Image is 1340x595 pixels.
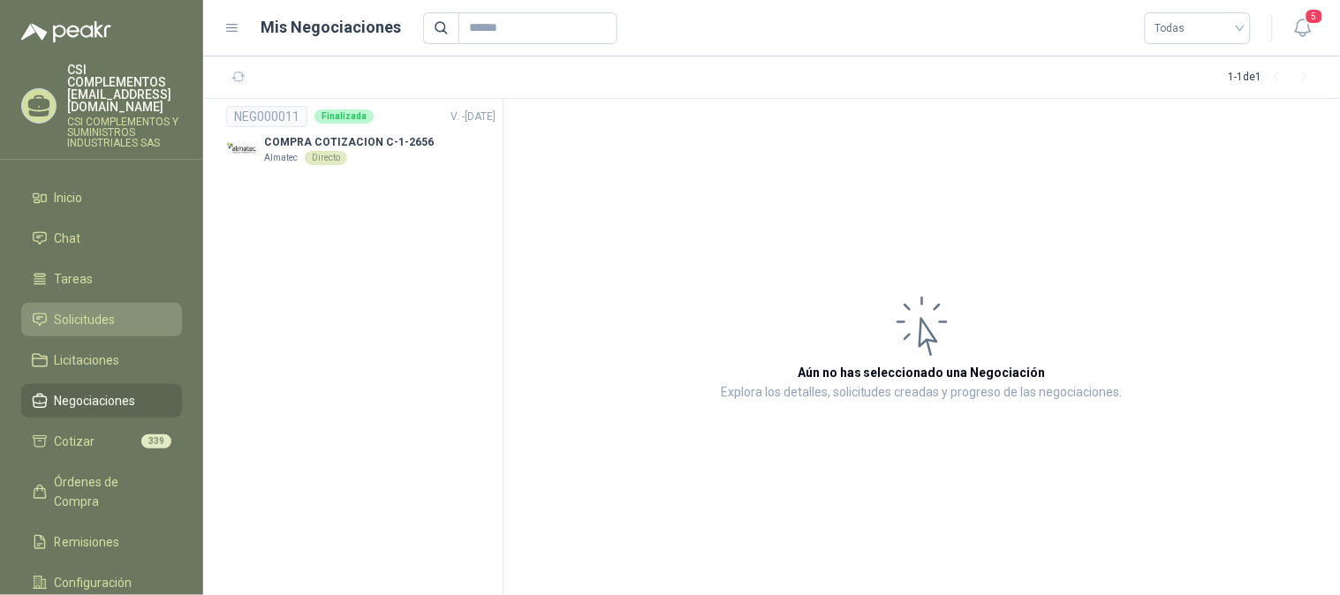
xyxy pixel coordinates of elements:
a: Negociaciones [21,384,182,418]
a: Cotizar339 [21,425,182,458]
h1: Mis Negociaciones [261,15,402,40]
img: Company Logo [226,134,257,165]
div: Finalizada [314,109,374,124]
a: Remisiones [21,525,182,559]
a: Tareas [21,262,182,296]
a: Licitaciones [21,343,182,377]
a: NEG000011FinalizadaV. -[DATE] Company LogoCOMPRA COTIZACION C-1-2656AlmatecDirecto [226,106,496,165]
span: Órdenes de Compra [55,472,165,511]
span: Tareas [55,269,94,289]
span: V. - [DATE] [450,110,496,123]
div: Directo [305,151,347,165]
img: Logo peakr [21,21,111,42]
span: Inicio [55,188,83,207]
span: Todas [1155,15,1240,41]
span: 5 [1305,8,1324,25]
p: CSI COMPLEMENTOS [EMAIL_ADDRESS][DOMAIN_NAME] [67,64,182,113]
span: Configuración [55,573,132,592]
div: NEG000011 [226,106,307,127]
p: Explora los detalles, solicitudes creadas y progreso de las negociaciones. [721,382,1123,403]
span: Licitaciones [55,350,120,370]
a: Solicitudes [21,303,182,336]
p: COMPRA COTIZACION C-1-2656 [264,134,434,151]
span: Cotizar [55,432,95,451]
div: 1 - 1 de 1 [1229,64,1319,92]
a: Órdenes de Compra [21,465,182,518]
span: Remisiones [55,532,120,552]
h3: Aún no has seleccionado una Negociación [798,363,1046,382]
p: CSI COMPLEMENTOS Y SUMINISTROS INDUSTRIALES SAS [67,117,182,148]
span: Solicitudes [55,310,116,329]
span: 339 [141,434,171,448]
button: 5 [1287,12,1319,44]
a: Inicio [21,181,182,215]
span: Negociaciones [55,391,136,410]
p: Almatec [264,151,298,165]
span: Chat [55,229,81,248]
a: Chat [21,222,182,255]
